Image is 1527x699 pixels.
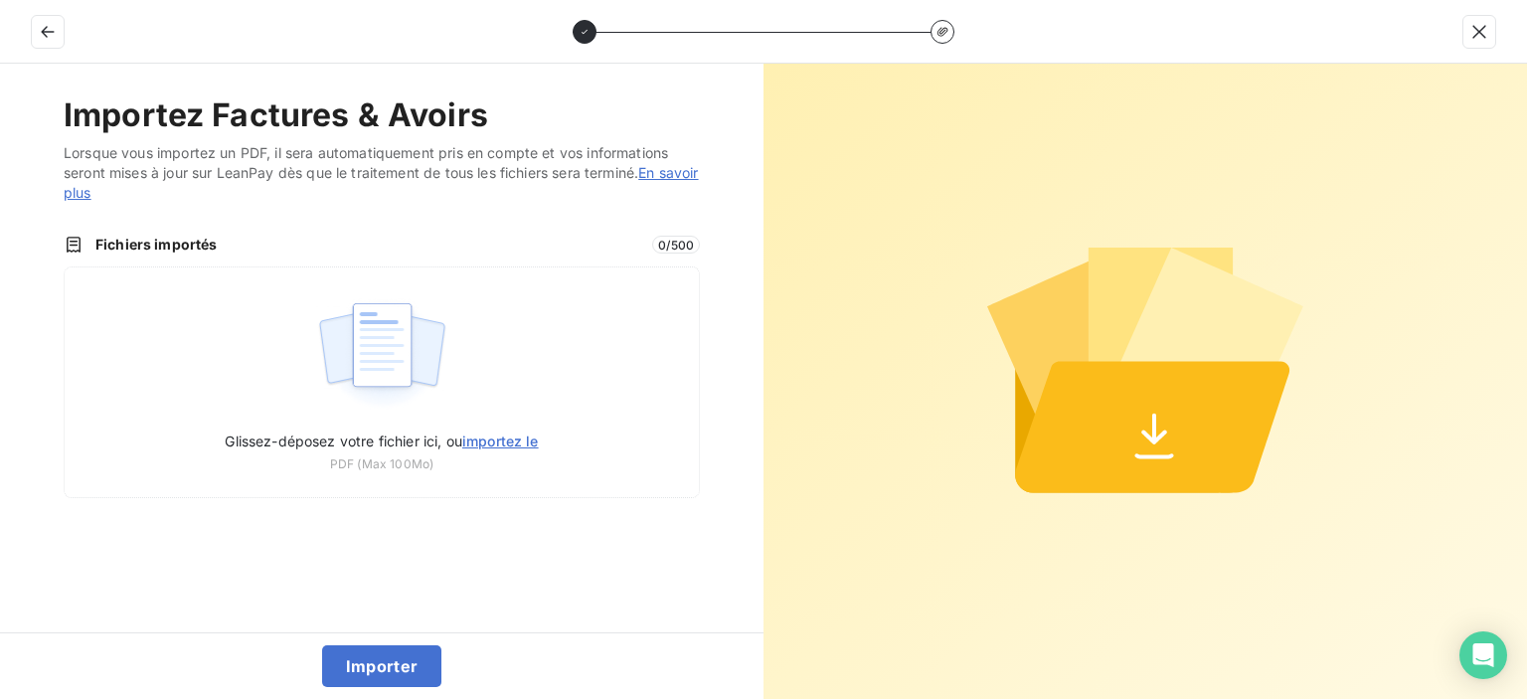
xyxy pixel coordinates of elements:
[322,645,442,687] button: Importer
[330,455,433,473] span: PDF (Max 100Mo)
[225,433,538,449] span: Glissez-déposez votre fichier ici, ou
[64,143,700,203] span: Lorsque vous importez un PDF, il sera automatiquement pris en compte et vos informations seront m...
[1459,631,1507,679] div: Open Intercom Messenger
[652,236,700,254] span: 0 / 500
[95,235,640,255] span: Fichiers importés
[462,433,539,449] span: importez le
[64,95,700,135] h2: Importez Factures & Avoirs
[316,291,448,419] img: illustration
